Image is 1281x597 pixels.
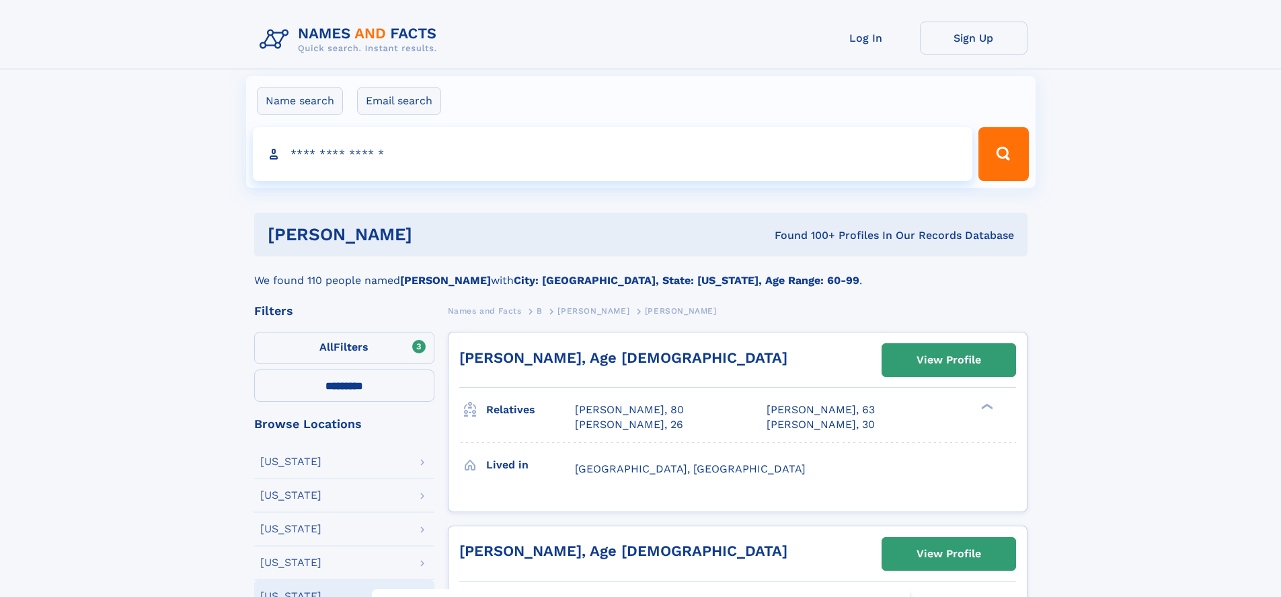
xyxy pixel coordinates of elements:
[254,418,434,430] div: Browse Locations
[645,306,717,316] span: [PERSON_NAME]
[882,344,1015,376] a: View Profile
[882,538,1015,570] a: View Profile
[254,256,1027,289] div: We found 110 people named with .
[767,417,875,432] a: [PERSON_NAME], 30
[319,341,334,353] span: All
[557,302,629,319] a: [PERSON_NAME]
[917,345,981,376] div: View Profile
[400,274,491,287] b: [PERSON_NAME]
[537,302,543,319] a: B
[254,22,448,58] img: Logo Names and Facts
[260,490,321,501] div: [US_STATE]
[459,349,787,366] a: [PERSON_NAME], Age [DEMOGRAPHIC_DATA]
[254,305,434,317] div: Filters
[448,302,522,319] a: Names and Facts
[268,226,594,243] h1: [PERSON_NAME]
[917,538,981,569] div: View Profile
[593,228,1014,243] div: Found 100+ Profiles In Our Records Database
[253,127,973,181] input: search input
[260,456,321,467] div: [US_STATE]
[575,462,806,475] span: [GEOGRAPHIC_DATA], [GEOGRAPHIC_DATA]
[767,402,875,417] a: [PERSON_NAME], 63
[357,87,441,115] label: Email search
[254,332,434,364] label: Filters
[920,22,1027,55] a: Sign Up
[575,417,683,432] a: [PERSON_NAME], 26
[812,22,920,55] a: Log In
[260,524,321,534] div: [US_STATE]
[575,402,684,417] a: [PERSON_NAME], 80
[257,87,343,115] label: Name search
[486,454,575,477] h3: Lived in
[978,127,1028,181] button: Search Button
[557,306,629,316] span: [PERSON_NAME]
[260,557,321,568] div: [US_STATE]
[537,306,543,316] span: B
[978,402,994,411] div: ❯
[514,274,859,287] b: City: [GEOGRAPHIC_DATA], State: [US_STATE], Age Range: 60-99
[459,542,787,559] a: [PERSON_NAME], Age [DEMOGRAPHIC_DATA]
[486,398,575,421] h3: Relatives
